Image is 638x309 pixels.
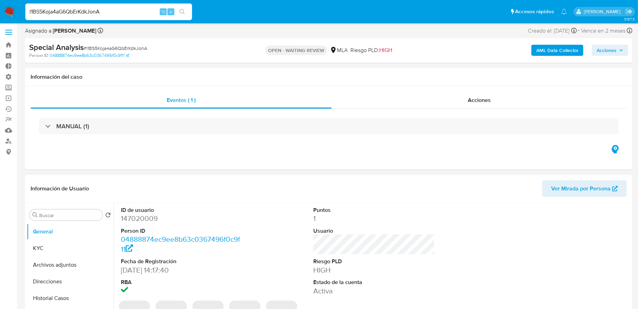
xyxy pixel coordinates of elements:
[597,45,616,56] span: Acciones
[31,74,627,80] h1: Información del caso
[121,278,242,286] dt: RBA
[84,45,147,52] span: # l1BS5Koja4aG6QbErKdkJonA
[313,286,435,296] dd: Activa
[561,9,567,15] a: Notificaciones
[121,234,240,254] a: 04888874ec9ee8b63c0367496f0c9f11
[581,27,626,35] span: Vence en 2 meses
[29,52,48,59] b: Person ID
[50,52,129,59] a: 04888874ec9ee8b63c0367496f0c9f11
[56,122,89,130] h3: MANUAL (1)
[121,227,242,235] dt: Person ID
[121,206,242,214] dt: ID de usuario
[265,45,327,55] p: OPEN - WAITING REVIEW
[160,8,166,15] span: ⌥
[175,7,189,17] button: search-icon
[330,46,348,54] div: MLA
[350,46,392,54] span: Riesgo PLD:
[468,96,491,104] span: Acciones
[313,278,435,286] dt: Estado de la cuenta
[170,8,172,15] span: s
[551,180,611,197] span: Ver Mirada por Persona
[39,212,100,218] input: Buscar
[379,46,392,54] span: HIGH
[313,265,435,275] dd: HIGH
[515,8,554,15] span: Accesos rápidos
[25,7,192,16] input: Buscar usuario o caso...
[105,212,111,220] button: Volver al orden por defecto
[27,290,114,307] button: Historial Casos
[121,265,242,275] dd: [DATE] 14:17:40
[32,212,38,218] button: Buscar
[531,45,583,56] button: AML Data Collector
[29,42,84,53] b: Special Analysis
[625,8,633,15] a: Salir
[121,214,242,223] dd: 147020009
[27,257,114,273] button: Archivos adjuntos
[39,118,619,134] div: MANUAL (1)
[51,27,96,35] b: [PERSON_NAME]
[578,26,580,35] span: -
[167,96,196,104] span: Eventos ( 1 )
[592,45,628,56] button: Acciones
[27,223,114,240] button: General
[313,206,435,214] dt: Puntos
[536,45,579,56] b: AML Data Collector
[31,185,89,192] h1: Información de Usuario
[313,258,435,265] dt: Riesgo PLD
[121,258,242,265] dt: Fecha de Registración
[313,227,435,235] dt: Usuario
[528,26,577,35] div: Creado el: [DATE]
[25,27,96,35] span: Asignado a
[27,273,114,290] button: Direcciones
[27,240,114,257] button: KYC
[313,214,435,223] dd: 1
[542,180,627,197] button: Ver Mirada por Persona
[584,8,623,15] p: fabricio.bottalo@mercadolibre.com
